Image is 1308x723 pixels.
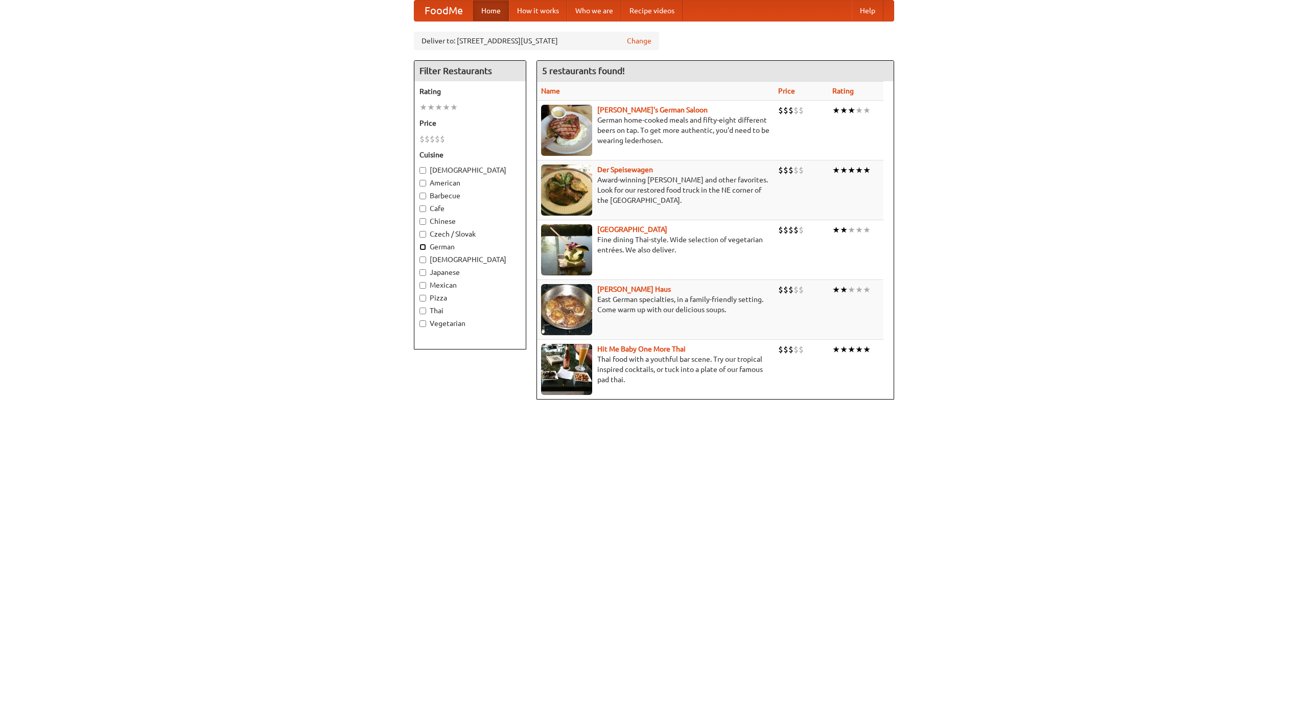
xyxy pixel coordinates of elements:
label: German [419,242,521,252]
ng-pluralize: 5 restaurants found! [542,66,625,76]
a: Name [541,87,560,95]
li: $ [793,224,799,236]
p: Award-winning [PERSON_NAME] and other favorites. Look for our restored food truck in the NE corne... [541,175,770,205]
li: $ [783,105,788,116]
li: ★ [863,165,871,176]
label: Chinese [419,216,521,226]
li: ★ [832,105,840,116]
input: Mexican [419,282,426,289]
li: ★ [419,102,427,113]
img: babythai.jpg [541,344,592,395]
li: ★ [840,344,848,355]
p: German home-cooked meals and fifty-eight different beers on tap. To get more authentic, you'd nee... [541,115,770,146]
li: ★ [442,102,450,113]
a: Change [627,36,651,46]
li: $ [788,224,793,236]
a: Recipe videos [621,1,683,21]
li: $ [778,165,783,176]
input: [DEMOGRAPHIC_DATA] [419,167,426,174]
p: Fine dining Thai-style. Wide selection of vegetarian entrées. We also deliver. [541,235,770,255]
li: $ [778,224,783,236]
a: Who we are [567,1,621,21]
li: ★ [855,165,863,176]
li: $ [788,105,793,116]
input: Barbecue [419,193,426,199]
input: Vegetarian [419,320,426,327]
li: ★ [855,224,863,236]
input: Japanese [419,269,426,276]
a: Price [778,87,795,95]
input: German [419,244,426,250]
li: ★ [848,284,855,295]
h5: Rating [419,86,521,97]
li: ★ [863,105,871,116]
li: $ [793,165,799,176]
div: Deliver to: [STREET_ADDRESS][US_STATE] [414,32,659,50]
a: Rating [832,87,854,95]
li: $ [783,224,788,236]
li: ★ [848,224,855,236]
li: $ [799,284,804,295]
label: Pizza [419,293,521,303]
label: [DEMOGRAPHIC_DATA] [419,254,521,265]
li: ★ [863,224,871,236]
li: ★ [435,102,442,113]
li: $ [783,284,788,295]
img: speisewagen.jpg [541,165,592,216]
li: $ [793,105,799,116]
a: [PERSON_NAME]'s German Saloon [597,106,708,114]
li: $ [778,344,783,355]
li: ★ [855,344,863,355]
li: ★ [840,284,848,295]
li: $ [788,165,793,176]
input: American [419,180,426,186]
li: ★ [832,224,840,236]
li: $ [419,133,425,145]
li: $ [788,344,793,355]
li: $ [778,284,783,295]
label: Vegetarian [419,318,521,329]
label: American [419,178,521,188]
input: [DEMOGRAPHIC_DATA] [419,256,426,263]
li: ★ [832,165,840,176]
label: [DEMOGRAPHIC_DATA] [419,165,521,175]
a: Der Speisewagen [597,166,653,174]
a: Hit Me Baby One More Thai [597,345,686,353]
h5: Price [419,118,521,128]
li: $ [793,284,799,295]
li: $ [783,344,788,355]
input: Thai [419,308,426,314]
a: How it works [509,1,567,21]
input: Chinese [419,218,426,225]
label: Thai [419,306,521,316]
li: $ [799,344,804,355]
a: [GEOGRAPHIC_DATA] [597,225,667,234]
li: $ [799,224,804,236]
li: ★ [840,165,848,176]
input: Czech / Slovak [419,231,426,238]
li: ★ [832,284,840,295]
label: Barbecue [419,191,521,201]
li: $ [440,133,445,145]
li: $ [799,105,804,116]
li: ★ [832,344,840,355]
h4: Filter Restaurants [414,61,526,81]
p: Thai food with a youthful bar scene. Try our tropical inspired cocktails, or tuck into a plate of... [541,354,770,385]
li: ★ [840,105,848,116]
input: Pizza [419,295,426,301]
li: $ [783,165,788,176]
label: Japanese [419,267,521,277]
li: $ [430,133,435,145]
label: Mexican [419,280,521,290]
li: $ [788,284,793,295]
a: Home [473,1,509,21]
input: Cafe [419,205,426,212]
li: $ [778,105,783,116]
a: [PERSON_NAME] Haus [597,285,671,293]
img: kohlhaus.jpg [541,284,592,335]
li: ★ [855,105,863,116]
li: $ [425,133,430,145]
